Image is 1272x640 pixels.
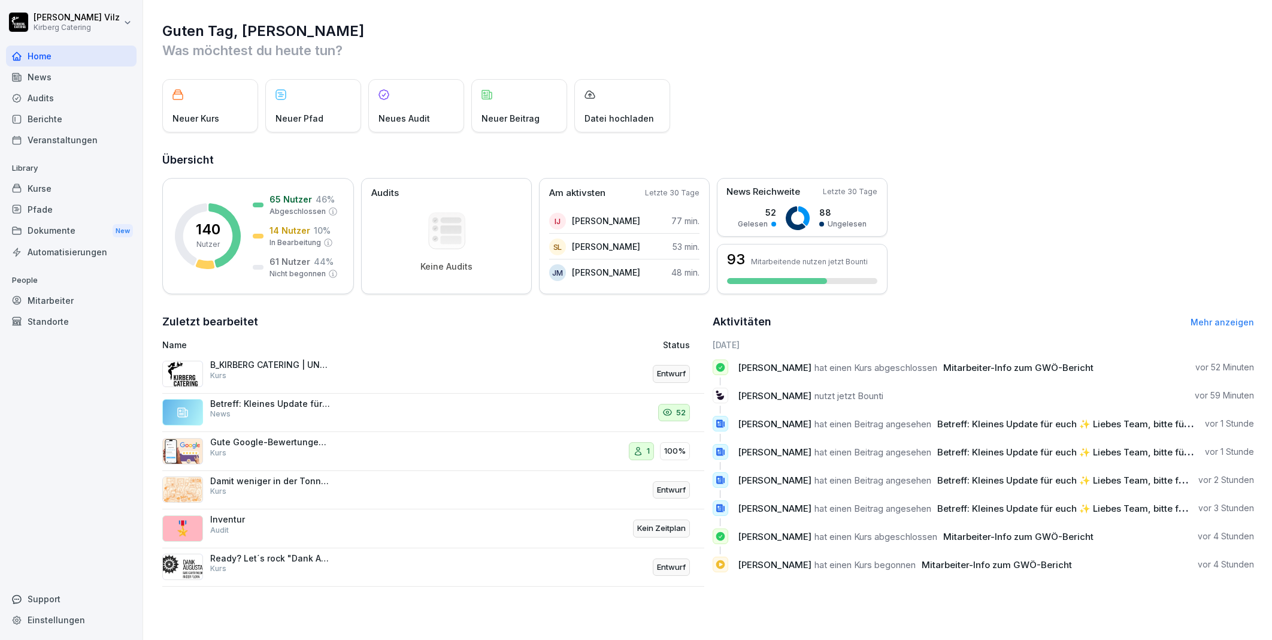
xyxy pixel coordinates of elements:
p: vor 4 Stunden [1198,530,1254,542]
span: hat einen Kurs begonnen [814,559,916,570]
p: Library [6,159,137,178]
p: Was möchtest du heute tun? [162,41,1254,60]
h6: [DATE] [713,339,1255,351]
img: iwscqm9zjbdjlq9atufjsuwv.png [162,438,203,464]
p: Keine Audits [420,261,473,272]
a: Damit weniger in der Tonne landet...KursEntwurf [162,471,704,510]
span: [PERSON_NAME] [738,475,811,486]
p: [PERSON_NAME] [572,266,640,279]
span: hat einen Beitrag angesehen [814,446,931,458]
span: [PERSON_NAME] [738,559,811,570]
p: Ready? Let´s rock "Dank Augusta" [210,553,330,564]
div: Dokumente [6,220,137,242]
a: News [6,67,137,87]
p: 52 [738,206,776,219]
span: [PERSON_NAME] [738,446,811,458]
p: 77 min. [671,215,699,227]
p: 48 min. [671,266,699,279]
p: Datei hochladen [584,112,654,125]
p: Gute Google-Bewertungen erhalten 🌟 [210,437,330,448]
h2: Aktivitäten [713,313,771,330]
a: B_KIRBERG CATERING | UNESTABLISHED SINCE [DATE]KursEntwurf [162,355,704,394]
div: JM [549,264,566,281]
div: IJ [549,213,566,230]
span: [PERSON_NAME] [738,390,811,401]
p: Mitarbeitende nutzen jetzt Bounti [751,257,868,266]
p: Letzte 30 Tage [645,188,699,198]
p: News Reichweite [726,185,800,199]
p: Audits [371,186,399,200]
p: Nicht begonnen [269,268,326,279]
a: Kurse [6,178,137,199]
p: 14 Nutzer [269,224,310,237]
span: hat einen Beitrag angesehen [814,475,931,486]
p: Am aktivsten [549,186,605,200]
span: nutzt jetzt Bounti [814,390,883,401]
p: 65 Nutzer [269,193,312,206]
a: Home [6,46,137,67]
p: Entwurf [657,368,686,380]
p: Damit weniger in der Tonne landet... [210,476,330,487]
p: Letzte 30 Tage [823,186,877,197]
a: Automatisierungen [6,241,137,262]
span: [PERSON_NAME] [738,418,811,430]
a: Ready? Let´s rock "Dank Augusta"KursEntwurf [162,548,704,587]
p: People [6,271,137,290]
p: Neuer Kurs [172,112,219,125]
h1: Guten Tag, [PERSON_NAME] [162,22,1254,41]
span: hat einen Beitrag angesehen [814,503,931,514]
p: In Bearbeitung [269,237,321,248]
p: 🎖️ [174,518,192,539]
p: Neuer Beitrag [481,112,540,125]
a: Standorte [6,311,137,332]
p: [PERSON_NAME] Vilz [34,13,120,23]
p: 140 [196,222,220,237]
p: vor 4 Stunden [1198,559,1254,570]
span: [PERSON_NAME] [738,362,811,373]
span: [PERSON_NAME] [738,503,811,514]
p: Nutzer [196,239,220,250]
a: Gute Google-Bewertungen erhalten 🌟Kurs1100% [162,432,704,471]
p: 1 [647,445,650,457]
p: vor 1 Stunde [1205,446,1254,458]
p: 52 [676,407,686,419]
p: Entwurf [657,561,686,573]
p: [PERSON_NAME] [572,240,640,253]
p: Audit [210,525,229,536]
span: Mitarbeiter-Info zum GWÖ-Bericht [922,559,1072,570]
p: Name [162,339,504,351]
p: [PERSON_NAME] [572,215,640,227]
p: Inventur [210,514,330,525]
p: Status [663,339,690,351]
div: Veranstaltungen [6,129,137,150]
p: News [210,409,231,419]
a: Berichte [6,108,137,129]
img: xslxr8u7rrrmmaywqbbmupvx.png [162,476,203,503]
p: B_KIRBERG CATERING | UNESTABLISHED SINCE [DATE] [210,360,330,370]
a: DokumenteNew [6,220,137,242]
p: 10 % [314,224,331,237]
p: Kurs [210,563,226,574]
a: Betreff: Kleines Update für euch ✨ Liebes Team, bitte führt kurz ein Bounti-Update durch – so kön... [162,394,704,433]
a: Einstellungen [6,609,137,630]
p: vor 59 Minuten [1195,390,1254,401]
a: Mitarbeiter [6,290,137,311]
p: Kirberg Catering [34,23,120,32]
p: Kurs [210,370,226,381]
p: vor 2 Stunden [1198,474,1254,486]
p: Neuer Pfad [275,112,323,125]
p: Gelesen [738,219,768,230]
img: gkdm3ptpht20x3z55lxtzsov.png [162,554,203,580]
h2: Übersicht [162,152,1254,168]
div: Pfade [6,199,137,220]
span: hat einen Beitrag angesehen [814,418,931,430]
p: 61 Nutzer [269,255,310,268]
a: Mehr anzeigen [1191,317,1254,327]
p: 100% [664,445,686,457]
